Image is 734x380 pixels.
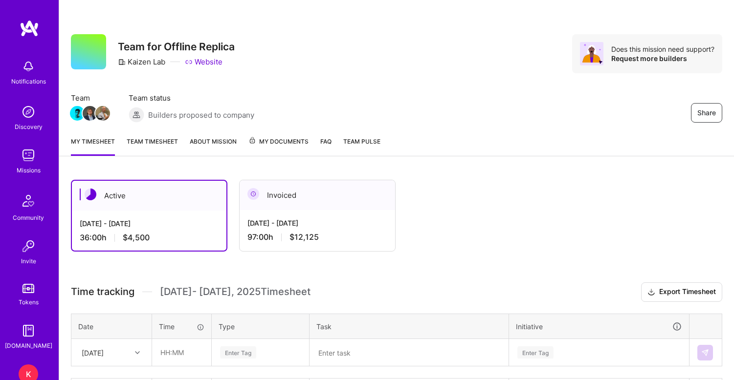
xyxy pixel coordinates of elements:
[240,180,395,210] div: Invoiced
[19,57,38,76] img: bell
[85,189,96,200] img: Active
[5,340,52,351] div: [DOMAIN_NAME]
[19,102,38,122] img: discovery
[19,321,38,340] img: guide book
[15,122,43,132] div: Discovery
[641,282,722,302] button: Export Timesheet
[71,93,109,103] span: Team
[72,181,226,211] div: Active
[82,347,104,358] div: [DATE]
[247,232,387,242] div: 97:00 h
[247,188,259,200] img: Invoiced
[153,339,211,365] input: HH:MM
[185,57,222,67] a: Website
[160,286,311,298] span: [DATE] - [DATE] , 2025 Timesheet
[343,138,380,145] span: Team Pulse
[70,106,85,121] img: Team Member Avatar
[159,321,204,332] div: Time
[71,286,134,298] span: Time tracking
[320,136,332,156] a: FAQ
[118,58,126,66] i: icon CompanyGray
[289,232,319,242] span: $12,125
[80,232,219,243] div: 36:00 h
[247,218,387,228] div: [DATE] - [DATE]
[22,284,34,293] img: tokens
[129,107,144,123] img: Builders proposed to company
[11,76,46,86] div: Notifications
[123,232,150,243] span: $4,500
[17,165,41,175] div: Missions
[516,321,682,332] div: Initiative
[71,136,115,156] a: My timesheet
[148,110,254,120] span: Builders proposed to company
[310,314,509,339] th: Task
[697,108,716,118] span: Share
[80,218,219,229] div: [DATE] - [DATE]
[343,136,380,156] a: Team Pulse
[20,20,39,37] img: logo
[83,106,97,121] img: Team Member Avatar
[21,256,36,266] div: Invite
[96,105,109,122] a: Team Member Avatar
[701,349,709,357] img: Submit
[248,136,309,147] span: My Documents
[611,54,714,63] div: Request more builders
[19,146,38,165] img: teamwork
[118,57,165,67] div: Kaizen Lab
[220,345,256,360] div: Enter Tag
[84,105,96,122] a: Team Member Avatar
[517,345,554,360] div: Enter Tag
[19,236,38,256] img: Invite
[190,136,237,156] a: About Mission
[135,350,140,355] i: icon Chevron
[647,287,655,297] i: icon Download
[611,44,714,54] div: Does this mission need support?
[580,42,603,65] img: Avatar
[127,136,178,156] a: Team timesheet
[129,93,254,103] span: Team status
[248,136,309,156] a: My Documents
[691,103,722,123] button: Share
[13,212,44,223] div: Community
[71,105,84,122] a: Team Member Avatar
[212,314,310,339] th: Type
[95,106,110,121] img: Team Member Avatar
[17,189,40,212] img: Community
[71,314,152,339] th: Date
[19,297,39,307] div: Tokens
[118,41,235,53] h3: Team for Offline Replica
